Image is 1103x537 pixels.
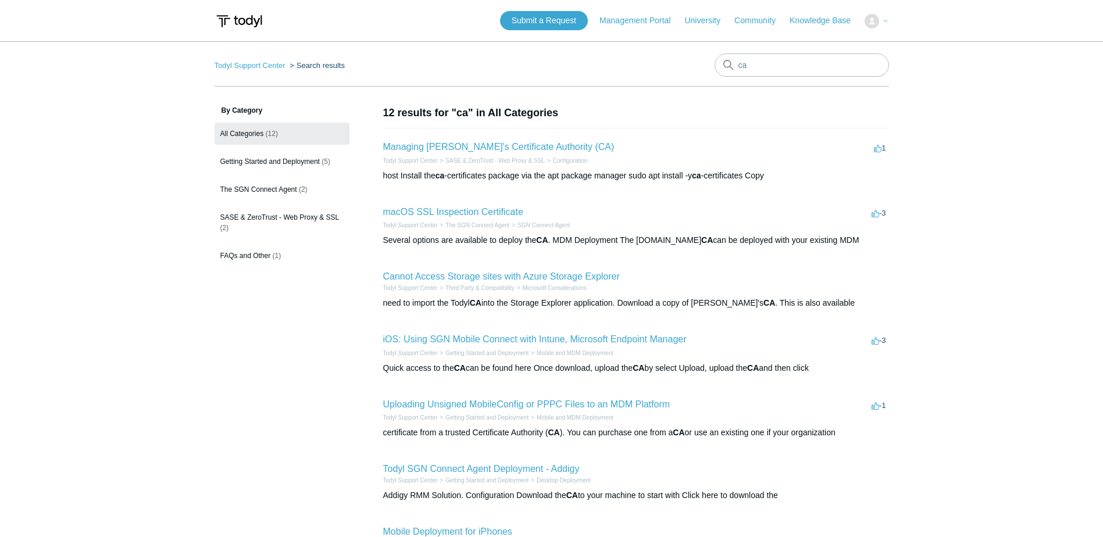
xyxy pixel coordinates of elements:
[536,235,548,245] em: CA
[872,336,886,345] span: -3
[515,284,587,292] li: Microsoft Considerations
[763,298,775,307] em: CA
[215,10,264,32] img: Todyl Support Center Help Center home page
[287,61,345,70] li: Search results
[673,428,684,437] em: CA
[215,151,349,173] a: Getting Started and Deployment (5)
[383,334,687,344] a: iOS: Using SGN Mobile Connect with Intune, Microsoft Endpoint Manager
[220,252,271,260] span: FAQs and Other
[383,285,438,291] a: Todyl Support Center
[383,464,580,474] a: Todyl SGN Connect Agent Deployment - Addigy
[215,245,349,267] a: FAQs and Other (1)
[383,222,438,228] a: Todyl Support Center
[215,105,349,116] h3: By Category
[537,477,591,484] a: Desktop Deployment
[383,207,523,217] a: macOS SSL Inspection Certificate
[383,427,889,439] div: certificate from a trusted Certificate Authority ( ). You can purchase one from a or use an exist...
[383,414,438,421] a: Todyl Support Center
[790,15,862,27] a: Knowledge Base
[454,363,466,373] em: CA
[383,157,438,164] a: Todyl Support Center
[383,297,889,309] div: need to import the Todyl into the Storage Explorer application. Download a copy of [PERSON_NAME]'...
[215,61,288,70] li: Todyl Support Center
[383,105,889,121] h1: 12 results for "ca" in All Categories
[383,362,889,374] div: Quick access to the can be found here Once download, upload the by select Upload, upload the and ...
[220,213,340,221] span: SASE & ZeroTrust - Web Proxy & SSL
[220,130,264,138] span: All Categories
[548,428,560,437] em: CA
[872,209,886,217] span: -3
[599,15,682,27] a: Management Portal
[872,401,886,410] span: -1
[220,157,320,166] span: Getting Started and Deployment
[220,185,297,194] span: The SGN Connect Agent
[383,142,615,152] a: Managing [PERSON_NAME]'s Certificate Authority (CA)
[517,222,570,228] a: SGN Connect Agent
[383,234,889,246] div: Several options are available to deploy the . MDM Deployment The [DOMAIN_NAME] can be deployed wi...
[266,130,278,138] span: (12)
[523,285,587,291] a: Microsoft Considerations
[566,491,578,500] em: CA
[383,221,438,230] li: Todyl Support Center
[509,221,570,230] li: SGN Connect Agent
[215,123,349,145] a: All Categories (12)
[445,414,529,421] a: Getting Started and Deployment
[445,222,509,228] a: The SGN Connect Agent
[322,157,330,166] span: (5)
[529,349,613,357] li: Mobile and MDM Deployment
[553,157,587,164] a: Configuration
[383,284,438,292] li: Todyl Support Center
[545,156,587,165] li: Configuration
[437,221,509,230] li: The SGN Connect Agent
[383,399,670,409] a: Uploading Unsigned MobileConfig or PPPC Files to an MDM Platform
[529,476,591,485] li: Desktop Deployment
[383,271,620,281] a: Cannot Access Storage sites with Azure Storage Explorer
[633,363,644,373] em: CA
[383,527,512,536] a: Mobile Deployment for iPhones
[383,413,438,422] li: Todyl Support Center
[436,171,445,180] em: ca
[874,144,886,152] span: 1
[383,170,889,182] div: host Install the -certificates package via the apt package manager sudo apt install -y -certifica...
[701,235,713,245] em: CA
[215,206,349,239] a: SASE & ZeroTrust - Web Proxy & SSL (2)
[437,476,529,485] li: Getting Started and Deployment
[445,285,514,291] a: Third Party & Compatibility
[215,178,349,201] a: The SGN Connect Agent (2)
[383,350,438,356] a: Todyl Support Center
[437,349,529,357] li: Getting Started and Deployment
[445,350,529,356] a: Getting Started and Deployment
[692,171,701,180] em: ca
[445,157,545,164] a: SASE & ZeroTrust - Web Proxy & SSL
[437,156,544,165] li: SASE & ZeroTrust - Web Proxy & SSL
[437,413,529,422] li: Getting Started and Deployment
[684,15,731,27] a: University
[470,298,481,307] em: CA
[437,284,514,292] li: Third Party & Compatibility
[383,476,438,485] li: Todyl Support Center
[273,252,281,260] span: (1)
[747,363,759,373] em: CA
[715,53,889,77] input: Search
[383,349,438,357] li: Todyl Support Center
[734,15,787,27] a: Community
[537,350,613,356] a: Mobile and MDM Deployment
[383,156,438,165] li: Todyl Support Center
[537,414,613,421] a: Mobile and MDM Deployment
[500,11,588,30] a: Submit a Request
[299,185,308,194] span: (2)
[383,489,889,502] div: Addigy RMM Solution. Configuration Download the to your machine to start with Click here to downl...
[445,477,529,484] a: Getting Started and Deployment
[383,477,438,484] a: Todyl Support Center
[220,224,229,232] span: (2)
[529,413,613,422] li: Mobile and MDM Deployment
[215,61,285,70] a: Todyl Support Center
